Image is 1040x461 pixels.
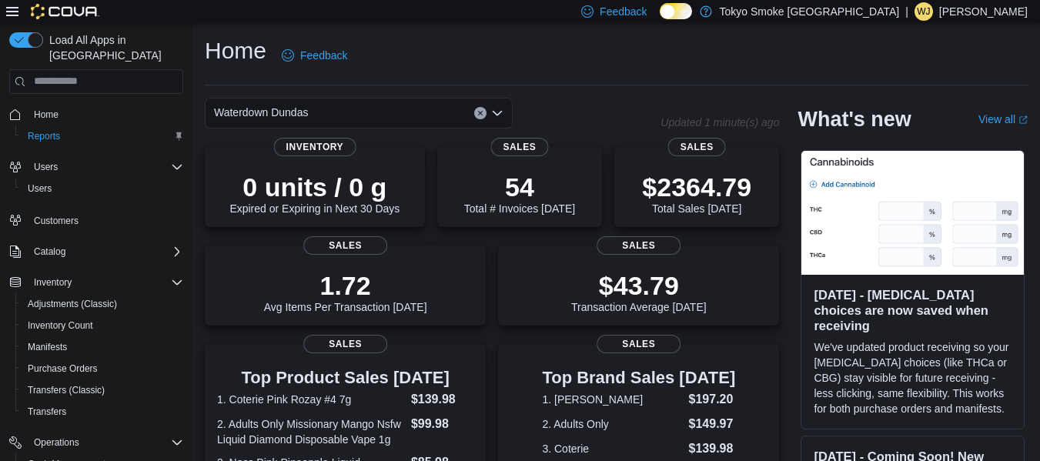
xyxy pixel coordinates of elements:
[34,161,58,173] span: Users
[668,138,726,156] span: Sales
[303,335,388,353] span: Sales
[28,212,85,230] a: Customers
[3,103,189,125] button: Home
[28,242,72,261] button: Catalog
[28,273,78,292] button: Inventory
[600,4,647,19] span: Feedback
[689,415,736,433] dd: $149.97
[28,242,183,261] span: Catalog
[303,236,388,255] span: Sales
[22,403,72,421] a: Transfers
[642,172,751,215] div: Total Sales [DATE]
[264,270,427,313] div: Avg Items Per Transaction [DATE]
[542,416,682,432] dt: 2. Adults Only
[939,2,1028,21] p: [PERSON_NAME]
[1018,115,1028,125] svg: External link
[15,379,189,401] button: Transfers (Classic)
[464,172,575,202] p: 54
[28,433,183,452] span: Operations
[34,276,72,289] span: Inventory
[31,4,99,19] img: Cova
[978,113,1028,125] a: View allExternal link
[217,392,405,407] dt: 1. Coterie Pink Rozay #4 7g
[28,210,183,229] span: Customers
[28,105,65,124] a: Home
[3,241,189,262] button: Catalog
[22,381,111,399] a: Transfers (Classic)
[491,107,503,119] button: Open list of options
[15,401,189,423] button: Transfers
[905,2,908,21] p: |
[814,287,1012,333] h3: [DATE] - [MEDICAL_DATA] choices are now saved when receiving
[15,336,189,358] button: Manifests
[689,439,736,458] dd: $139.98
[490,138,548,156] span: Sales
[28,319,93,332] span: Inventory Count
[642,172,751,202] p: $2364.79
[28,433,85,452] button: Operations
[15,178,189,199] button: Users
[917,2,930,21] span: WJ
[229,172,400,215] div: Expired or Expiring in Next 30 Days
[542,441,682,456] dt: 3. Coterie
[411,415,473,433] dd: $99.98
[22,381,183,399] span: Transfers (Classic)
[22,359,183,378] span: Purchase Orders
[22,359,104,378] a: Purchase Orders
[22,179,183,198] span: Users
[15,315,189,336] button: Inventory Count
[22,179,58,198] a: Users
[571,270,707,313] div: Transaction Average [DATE]
[229,172,400,202] p: 0 units / 0 g
[28,158,183,176] span: Users
[3,272,189,293] button: Inventory
[214,103,308,122] span: Waterdown Dundas
[22,338,73,356] a: Manifests
[28,273,183,292] span: Inventory
[28,105,183,124] span: Home
[34,436,79,449] span: Operations
[205,35,266,66] h1: Home
[22,316,183,335] span: Inventory Count
[22,127,183,145] span: Reports
[28,298,117,310] span: Adjustments (Classic)
[22,338,183,356] span: Manifests
[542,369,735,387] h3: Top Brand Sales [DATE]
[22,316,99,335] a: Inventory Count
[217,369,473,387] h3: Top Product Sales [DATE]
[22,295,123,313] a: Adjustments (Classic)
[22,127,66,145] a: Reports
[464,172,575,215] div: Total # Invoices [DATE]
[15,293,189,315] button: Adjustments (Classic)
[720,2,900,21] p: Tokyo Smoke [GEOGRAPHIC_DATA]
[34,109,59,121] span: Home
[28,158,64,176] button: Users
[217,416,405,447] dt: 2. Adults Only Missionary Mango Nsfw Liquid Diamond Disposable Vape 1g
[798,107,911,132] h2: What's new
[28,384,105,396] span: Transfers (Classic)
[814,339,1012,416] p: We've updated product receiving so your [MEDICAL_DATA] choices (like THCa or CBG) stay visible fo...
[22,403,183,421] span: Transfers
[34,215,79,227] span: Customers
[274,138,356,156] span: Inventory
[28,362,98,375] span: Purchase Orders
[15,358,189,379] button: Purchase Orders
[597,236,681,255] span: Sales
[542,392,682,407] dt: 1. [PERSON_NAME]
[22,295,183,313] span: Adjustments (Classic)
[276,40,353,71] a: Feedback
[915,2,933,21] div: William Jenkins
[660,19,660,20] span: Dark Mode
[264,270,427,301] p: 1.72
[28,406,66,418] span: Transfers
[28,341,67,353] span: Manifests
[3,209,189,231] button: Customers
[571,270,707,301] p: $43.79
[34,246,65,258] span: Catalog
[689,390,736,409] dd: $197.20
[300,48,347,63] span: Feedback
[474,107,487,119] button: Clear input
[411,390,473,409] dd: $139.98
[28,182,52,195] span: Users
[15,125,189,147] button: Reports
